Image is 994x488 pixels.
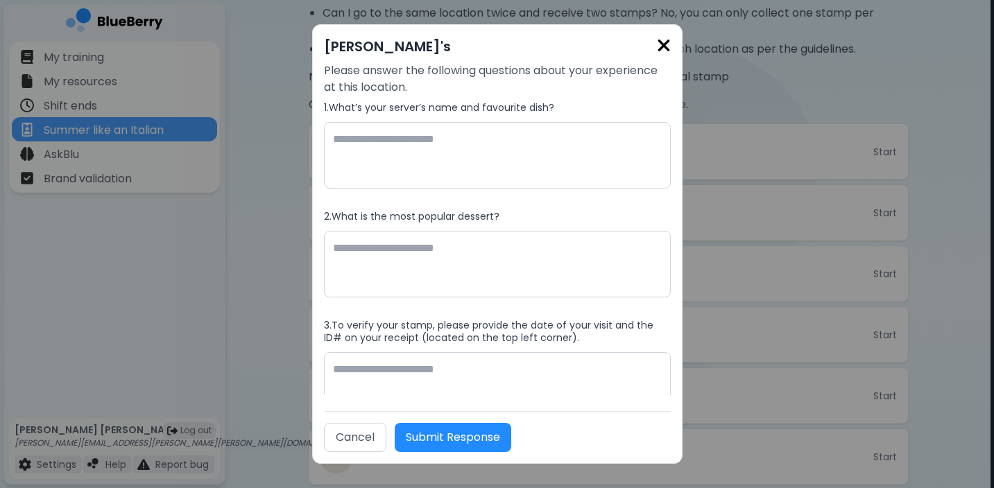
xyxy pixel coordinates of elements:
[324,62,671,96] p: Please answer the following questions about your experience at this location.
[324,101,671,114] label: 1 . What’s your server’s name and favourite dish?
[324,36,671,57] h2: [PERSON_NAME]'s
[395,423,511,452] button: Submit Response
[657,36,671,55] img: close icon
[324,319,671,344] label: 3 . To verify your stamp, please provide the date of your visit and the ID# on your receipt (loca...
[324,210,671,223] label: 2 . What is the most popular dessert?
[324,423,386,452] button: Cancel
